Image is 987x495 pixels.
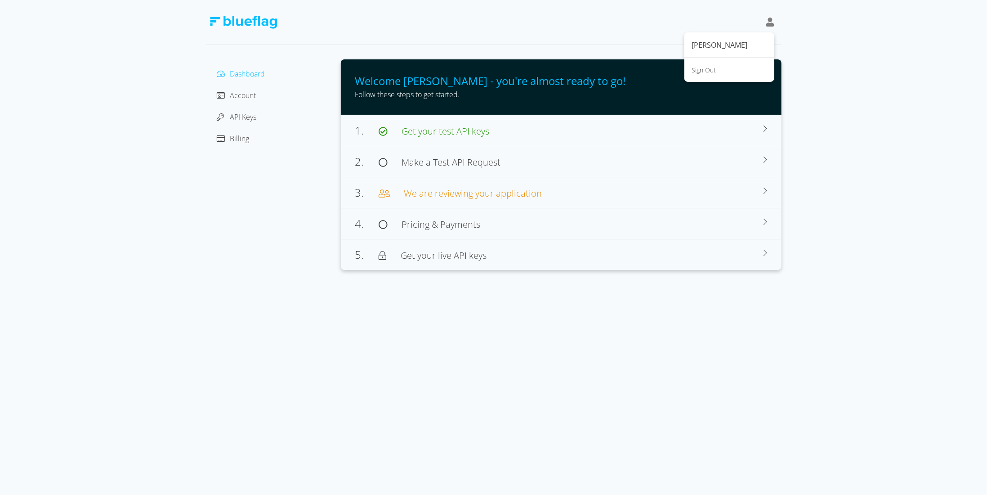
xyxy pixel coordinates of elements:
span: Pricing & Payments [402,218,481,230]
img: Blue Flag Logo [210,16,277,29]
span: 3. [355,185,379,200]
span: Dashboard [230,69,265,79]
span: Make a Test API Request [402,156,501,168]
span: 1. [355,123,379,138]
span: Get your live API keys [401,249,487,261]
span: 4. [355,216,379,231]
span: Billing [230,134,250,144]
a: API Keys [217,112,257,122]
a: Account [217,90,256,100]
span: 5. [355,247,379,262]
span: Account [230,90,256,100]
span: We are reviewing your application [404,187,542,199]
span: Get your test API keys [402,125,490,137]
div: Sign Out [692,65,767,75]
span: Follow these steps to get started. [355,90,460,99]
span: 2. [355,154,379,169]
a: Dashboard [217,69,265,79]
a: Billing [217,134,250,144]
span: Welcome [PERSON_NAME] - you're almost ready to go! [355,73,626,88]
span: API Keys [230,112,257,122]
div: [PERSON_NAME] [692,40,767,50]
